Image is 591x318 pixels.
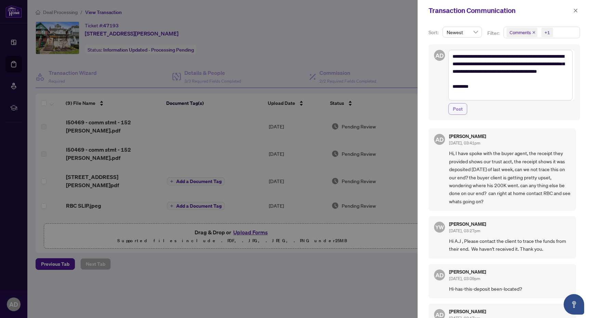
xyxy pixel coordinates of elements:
span: Comments [507,28,537,37]
span: Newest [447,27,478,37]
span: Hi, I have spoke with the buyer agent, the receipt they provided shows our trust acct, the receip... [449,149,570,205]
h5: [PERSON_NAME] [449,309,486,314]
span: [DATE], 03:41pm [449,140,480,146]
span: close [573,8,578,13]
span: AD [435,51,444,60]
p: Sort: [429,29,440,36]
span: [DATE], 03:09pm [449,276,480,281]
span: Comments [510,29,531,36]
div: +1 [544,29,550,36]
button: Open asap [564,294,584,315]
p: Filter: [487,29,500,37]
button: Post [448,103,467,115]
span: Hi A.J , Please contact the client to trace the funds from their end. We haven't received it. Tha... [449,237,570,253]
span: YW [435,223,444,231]
h5: [PERSON_NAME] [449,222,486,226]
span: AD [435,135,444,144]
span: Post [453,103,463,114]
span: [DATE], 03:27pm [449,228,480,233]
span: Hi-has-this-deposit been-located? [449,285,570,293]
div: Transaction Communication [429,5,571,16]
span: AD [435,270,444,279]
span: close [532,31,536,34]
h5: [PERSON_NAME] [449,269,486,274]
h5: [PERSON_NAME] [449,134,486,139]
